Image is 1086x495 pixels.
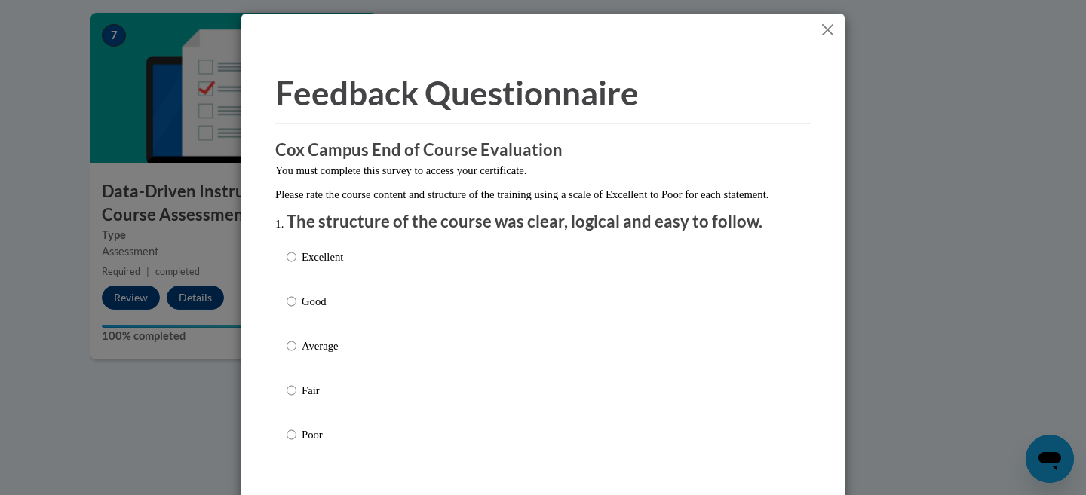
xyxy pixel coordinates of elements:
input: Fair [287,382,296,399]
p: Excellent [302,249,343,265]
input: Poor [287,426,296,443]
p: Poor [302,426,343,443]
p: Please rate the course content and structure of the training using a scale of Excellent to Poor f... [275,186,811,203]
input: Average [287,338,296,354]
p: The structure of the course was clear, logical and easy to follow. [287,210,799,234]
p: You must complete this survey to access your certificate. [275,162,811,179]
h3: Cox Campus End of Course Evaluation [275,139,811,162]
button: Close [818,20,837,39]
p: Average [302,338,343,354]
p: Fair [302,382,343,399]
span: Feedback Questionnaire [275,73,639,112]
input: Good [287,293,296,310]
input: Excellent [287,249,296,265]
p: Good [302,293,343,310]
